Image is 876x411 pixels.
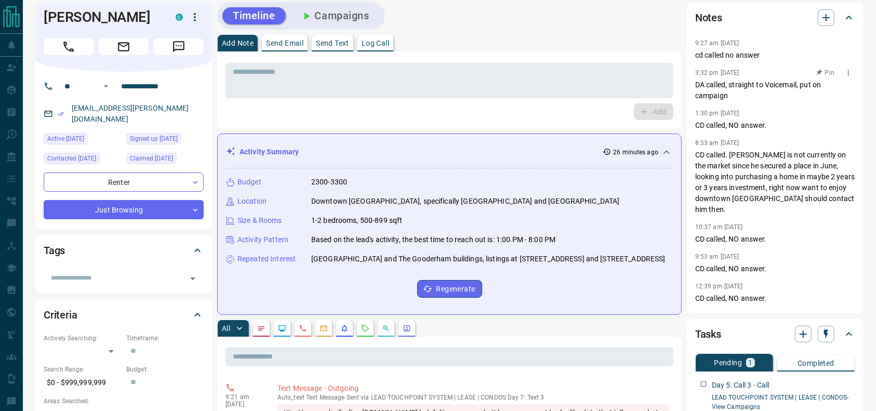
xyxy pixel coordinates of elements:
svg: Agent Actions [403,324,411,333]
p: 10:37 am [DATE] [695,223,743,231]
button: Timeline [222,7,286,24]
div: Tasks [695,322,855,347]
p: CD called. [PERSON_NAME] is not currently on the market since he secured a place in June, looking... [695,150,855,215]
p: Budget [237,177,261,188]
div: Renter [44,173,204,192]
p: Activity Pattern [237,234,288,245]
svg: Lead Browsing Activity [278,324,286,333]
div: Activity Summary26 minutes ago [226,142,673,162]
span: Signed up [DATE] [130,134,178,144]
p: Downtown [GEOGRAPHIC_DATA], specifically [GEOGRAPHIC_DATA] and [GEOGRAPHIC_DATA] [311,196,620,207]
div: condos.ca [176,14,183,21]
p: 9:27 am [DATE] [695,39,739,47]
p: Repeated Interest [237,254,296,264]
p: 8:53 am [DATE] [695,139,739,147]
p: 1:30 pm [DATE] [695,110,739,117]
span: Message [154,38,204,55]
div: Just Browsing [44,200,204,219]
p: Timeframe: [126,334,204,343]
p: Add Note [222,39,254,47]
button: Pin [811,68,841,77]
p: DA called, straight to Voicemail, put on campaign [695,79,855,101]
div: Mon Aug 11 2025 [44,133,121,148]
p: $0 - $999,999,999 [44,374,121,391]
span: Contacted [DATE] [47,153,96,164]
button: Open [100,80,112,92]
p: Size & Rooms [237,215,282,226]
p: Send Text [316,39,349,47]
p: [DATE] [225,401,262,408]
h2: Notes [695,9,722,26]
p: CD called, NO answer. [695,120,855,131]
h1: [PERSON_NAME] [44,9,160,25]
p: Activity Summary [240,147,299,157]
p: Day 5: Call 3 - Call [712,380,769,391]
span: auto_text [277,394,304,401]
p: 3:32 pm [DATE] [695,69,739,76]
p: Pending [714,359,742,366]
a: [EMAIL_ADDRESS][PERSON_NAME][DOMAIN_NAME] [72,104,189,123]
div: Criteria [44,302,204,327]
p: 9:53 am [DATE] [695,253,739,260]
p: Location [237,196,267,207]
p: [GEOGRAPHIC_DATA] and The Gooderham buildings, listings at [STREET_ADDRESS] and [STREET_ADDRESS] [311,254,666,264]
h2: Tags [44,242,65,259]
div: Tue May 03 2022 [126,153,204,167]
button: Campaigns [290,7,380,24]
p: Based on the lead's activity, the best time to reach out is: 1:00 PM - 8:00 PM [311,234,555,245]
svg: Calls [299,324,307,333]
p: 1 [748,359,752,366]
p: 2300-3300 [311,177,347,188]
svg: Opportunities [382,324,390,333]
a: LEAD TOUCHPOINT SYSTEM | LEASE | CONDOS- View Campaigns [712,394,849,410]
div: Sat Feb 08 2020 [126,133,204,148]
p: CD called, NO answer. [695,293,855,304]
span: Active [DATE] [47,134,84,144]
p: Search Range: [44,365,121,374]
span: Email [99,38,149,55]
span: Call [44,38,94,55]
p: Areas Searched: [44,396,204,406]
p: CD called, NO answer. [695,263,855,274]
p: Send Email [266,39,303,47]
p: All [222,325,230,332]
svg: Notes [257,324,266,333]
p: 12:39 pm [DATE] [695,283,743,290]
p: Actively Searching: [44,334,121,343]
p: Text Message - Outgoing [277,383,669,394]
p: 26 minutes ago [613,148,658,157]
p: CD called, NO answer. [695,234,855,245]
p: Completed [798,360,834,367]
button: Regenerate [417,280,482,298]
p: 1-2 bedrooms, 500-899 sqft [311,215,402,226]
svg: Listing Alerts [340,324,349,333]
h2: Criteria [44,307,77,323]
p: cd called no answer [695,50,855,61]
svg: Emails [320,324,328,333]
p: Text Message Sent via LEAD TOUCHPOINT SYSTEM | LEASE | CONDOS Day 7: Text 3 [277,394,669,401]
h2: Tasks [695,326,721,342]
span: Claimed [DATE] [130,153,173,164]
button: Open [185,271,200,286]
p: Budget: [126,365,204,374]
p: 9:21 am [225,393,262,401]
p: Log Call [362,39,389,47]
div: Fri Aug 08 2025 [44,153,121,167]
svg: Email Verified [57,110,64,117]
div: Tags [44,238,204,263]
div: Notes [695,5,855,30]
svg: Requests [361,324,369,333]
